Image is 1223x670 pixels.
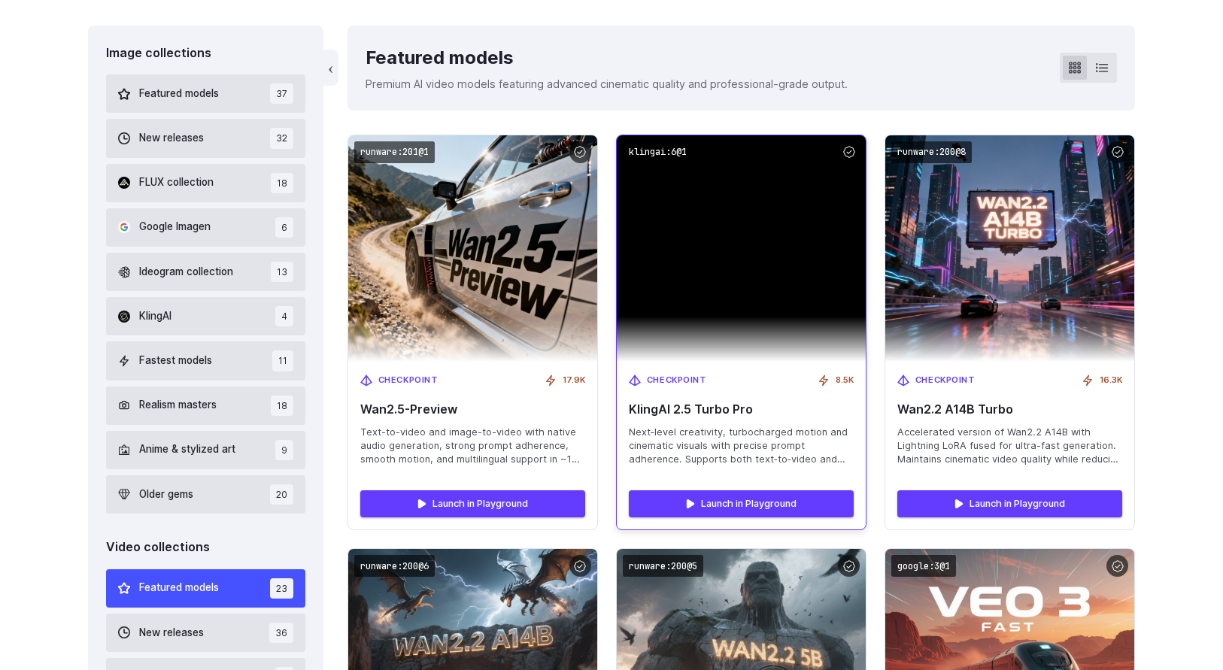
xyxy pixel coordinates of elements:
[897,426,1122,466] span: Accelerated version of Wan2.2 A14B with Lightning LoRA fused for ultra-fast generation. Maintains...
[106,475,305,514] button: Older gems 20
[275,440,293,460] span: 9
[891,555,956,577] code: google:3@1
[354,555,435,577] code: runware:200@6
[106,208,305,247] button: Google Imagen 6
[139,397,217,414] span: Realism masters
[271,396,293,416] span: 18
[647,374,707,387] span: Checkpoint
[354,141,435,163] code: runware:201@1
[348,135,597,362] img: Wan2.5-Preview
[139,219,211,235] span: Google Imagen
[1100,374,1122,387] span: 16.3K
[106,431,305,469] button: Anime & stylized art 9
[915,374,976,387] span: Checkpoint
[106,387,305,425] button: Realism masters 18
[270,128,293,148] span: 32
[629,490,854,517] a: Launch in Playground
[106,297,305,335] button: KlingAI 4
[378,374,439,387] span: Checkpoint
[139,580,219,596] span: Featured models
[139,130,204,147] span: New releases
[139,264,233,280] span: Ideogram collection
[272,350,293,371] span: 11
[106,253,305,291] button: Ideogram collection 13
[139,441,235,458] span: Anime & stylized art
[271,173,293,193] span: 18
[323,50,338,86] button: ‹
[897,402,1122,417] span: Wan2.2 A14B Turbo
[106,44,305,63] div: Image collections
[275,217,293,238] span: 6
[360,490,585,517] a: Launch in Playground
[139,174,214,191] span: FLUX collection
[366,75,848,92] p: Premium AI video models featuring advanced cinematic quality and professional-grade output.
[139,625,204,641] span: New releases
[270,578,293,599] span: 23
[106,119,305,157] button: New releases 32
[106,614,305,652] button: New releases 36
[139,86,219,102] span: Featured models
[623,141,693,163] code: klingai:6@1
[360,402,585,417] span: Wan2.5-Preview
[271,262,293,282] span: 13
[366,44,848,72] div: Featured models
[885,135,1134,362] img: Wan2.2 A14B Turbo
[106,538,305,557] div: Video collections
[836,374,854,387] span: 8.5K
[629,402,854,417] span: KlingAI 2.5 Turbo Pro
[360,426,585,466] span: Text-to-video and image-to-video with native audio generation, strong prompt adherence, smooth mo...
[623,555,703,577] code: runware:200@5
[139,487,193,503] span: Older gems
[269,623,293,643] span: 36
[897,490,1122,517] a: Launch in Playground
[270,83,293,104] span: 37
[106,74,305,113] button: Featured models 37
[106,341,305,380] button: Fastest models 11
[275,306,293,326] span: 4
[563,374,585,387] span: 17.9K
[270,484,293,505] span: 20
[139,353,212,369] span: Fastest models
[106,569,305,608] button: Featured models 23
[629,426,854,466] span: Next‑level creativity, turbocharged motion and cinematic visuals with precise prompt adherence. S...
[891,141,972,163] code: runware:200@8
[139,308,171,325] span: KlingAI
[106,164,305,202] button: FLUX collection 18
